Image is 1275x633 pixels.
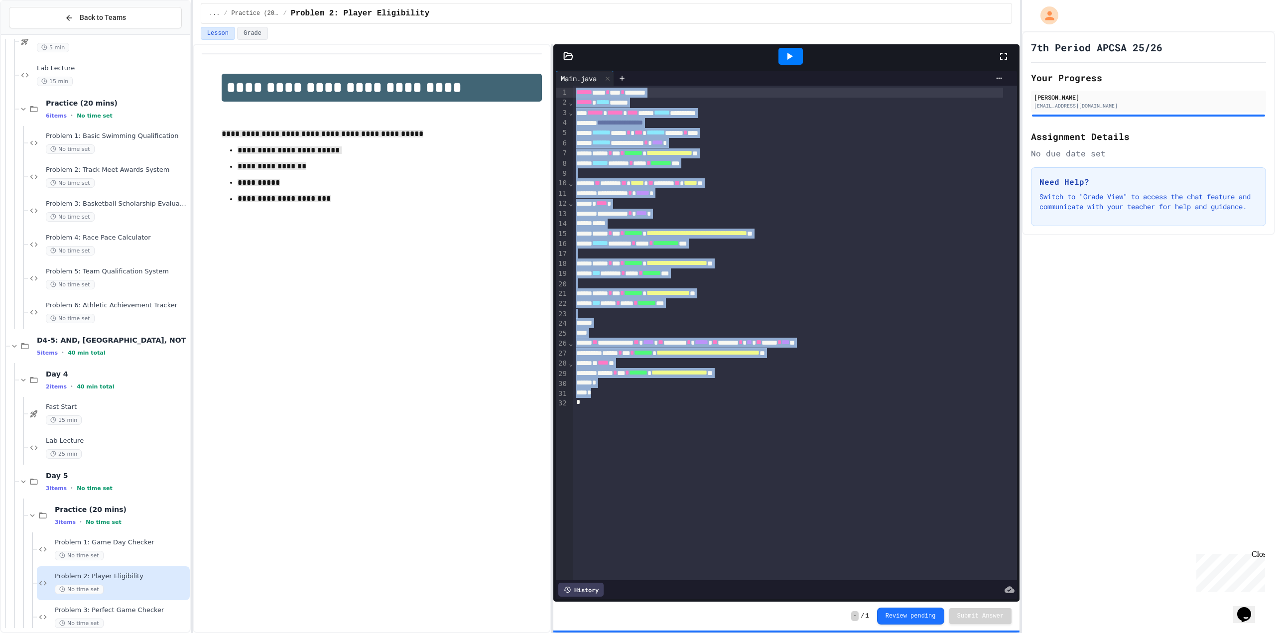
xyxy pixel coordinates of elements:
div: 7 [556,148,568,158]
div: 5 [556,128,568,138]
span: 6 items [46,113,67,119]
span: No time set [46,280,95,289]
span: 25 min [46,449,82,459]
div: 18 [556,259,568,269]
span: 3 items [55,519,76,525]
span: Practice (20 mins) [46,99,188,108]
div: 19 [556,269,568,279]
div: 22 [556,299,568,309]
div: 11 [556,189,568,199]
button: Review pending [877,608,944,625]
span: / [283,9,287,17]
div: Chat with us now!Close [4,4,69,63]
span: No time set [55,585,104,594]
div: 3 [556,108,568,118]
div: 32 [556,398,568,408]
div: History [558,583,604,597]
div: 28 [556,359,568,369]
span: Problem 1: Basic Swimming Qualification [46,132,188,140]
button: Back to Teams [9,7,182,28]
span: No time set [46,212,95,222]
span: • [71,112,73,120]
span: Fold line [568,360,573,368]
span: Problem 5: Team Qualification System [46,267,188,276]
h2: Assignment Details [1031,129,1266,143]
button: Lesson [201,27,235,40]
span: 1 [866,612,869,620]
div: 27 [556,349,568,359]
span: • [71,382,73,390]
span: Problem 6: Athletic Achievement Tracker [46,301,188,310]
iframe: chat widget [1192,550,1265,592]
h3: Need Help? [1039,176,1258,188]
div: 15 [556,229,568,239]
span: Problem 2: Track Meet Awards System [46,166,188,174]
span: Lab Lecture [46,437,188,445]
div: 29 [556,369,568,379]
span: 15 min [46,415,82,425]
span: No time set [86,519,122,525]
span: Problem 2: Player Eligibility [291,7,429,19]
span: - [851,611,859,621]
span: 40 min total [68,350,105,356]
div: 14 [556,219,568,229]
span: Problem 2: Player Eligibility [55,572,188,581]
span: 5 min [37,43,69,52]
span: Problem 1: Game Day Checker [55,538,188,547]
span: No time set [46,314,95,323]
div: 9 [556,169,568,179]
span: Back to Teams [80,12,126,23]
span: No time set [55,551,104,560]
div: 20 [556,279,568,289]
p: Switch to "Grade View" to access the chat feature and communicate with your teacher for help and ... [1039,192,1258,212]
div: No due date set [1031,147,1266,159]
div: [PERSON_NAME] [1034,93,1263,102]
div: 8 [556,159,568,169]
div: 23 [556,309,568,319]
div: Main.java [556,71,614,86]
iframe: chat widget [1233,593,1265,623]
div: 16 [556,239,568,249]
div: 10 [556,178,568,188]
span: No time set [46,246,95,255]
h1: 7th Period APCSA 25/26 [1031,40,1162,54]
span: • [80,518,82,526]
span: No time set [46,178,95,188]
span: Fold line [568,339,573,347]
span: No time set [46,144,95,154]
span: Lab Lecture [37,64,188,73]
div: 13 [556,209,568,219]
h2: Your Progress [1031,71,1266,85]
span: / [861,612,864,620]
span: Fold line [568,199,573,207]
span: No time set [77,113,113,119]
div: My Account [1030,4,1061,27]
span: 5 items [37,350,58,356]
div: 1 [556,88,568,98]
span: • [62,349,64,357]
span: Fold line [568,109,573,117]
div: 30 [556,379,568,389]
span: • [71,484,73,492]
span: Fold line [568,179,573,187]
div: 12 [556,199,568,209]
span: / [224,9,227,17]
span: Practice (20 mins) [232,9,279,17]
span: Problem 3: Basketball Scholarship Evaluation [46,200,188,208]
span: 40 min total [77,383,114,390]
div: 25 [556,329,568,339]
span: No time set [77,485,113,492]
div: 2 [556,98,568,108]
span: 15 min [37,77,73,86]
div: 17 [556,249,568,259]
span: Day 4 [46,370,188,379]
span: Fold line [568,99,573,107]
div: 26 [556,339,568,349]
span: Submit Answer [957,612,1004,620]
span: Problem 3: Perfect Game Checker [55,606,188,615]
div: 31 [556,389,568,399]
div: 24 [556,319,568,329]
span: 3 items [46,485,67,492]
button: Grade [237,27,268,40]
div: [EMAIL_ADDRESS][DOMAIN_NAME] [1034,102,1263,110]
